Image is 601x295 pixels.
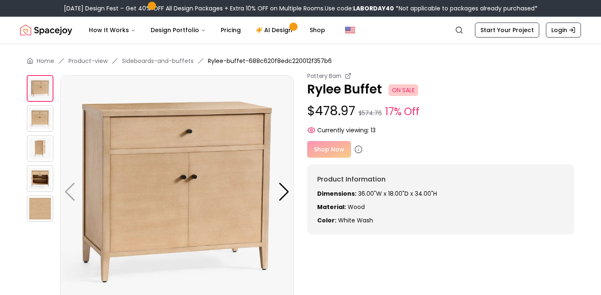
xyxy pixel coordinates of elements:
img: United States [345,25,355,35]
img: https://storage.googleapis.com/spacejoy-main/assets/688c620f8edc220012f357b6/product_1_di5gjlm6n77e [27,105,53,132]
span: Use code: [325,4,394,13]
img: Spacejoy Logo [20,22,72,38]
h6: Product Information [317,174,564,184]
nav: Main [82,22,332,38]
p: Rylee Buffet [307,82,574,97]
a: AI Design [249,22,301,38]
nav: breadcrumb [27,57,574,65]
span: *Not applicable to packages already purchased* [394,4,538,13]
strong: Material: [317,203,346,211]
button: Design Portfolio [144,22,212,38]
nav: Global [20,17,581,43]
small: $574.76 [359,109,382,117]
span: 13 [371,126,376,134]
a: Shop [303,22,332,38]
span: Wood [348,203,365,211]
a: Login [546,23,581,38]
a: Product-view [68,57,108,65]
span: Currently viewing: [317,126,369,134]
div: [DATE] Design Fest – Get 40% OFF All Design Packages + Extra 10% OFF on Multiple Rooms. [64,4,538,13]
span: white wash [338,216,373,224]
a: Spacejoy [20,22,72,38]
img: https://storage.googleapis.com/spacejoy-main/assets/688c620f8edc220012f357b6/product_4_7a1ipemgnog5 [27,195,53,222]
small: Pottery Barn [307,72,341,80]
img: https://storage.googleapis.com/spacejoy-main/assets/688c620f8edc220012f357b6/product_3_hacollpihfoc [27,165,53,192]
img: https://storage.googleapis.com/spacejoy-main/assets/688c620f8edc220012f357b6/product_2_2jj6909jed6 [27,135,53,162]
strong: Dimensions: [317,189,356,198]
a: Pricing [214,22,247,38]
strong: Color: [317,216,336,224]
span: Rylee-buffet-688c620f8edc220012f357b6 [208,57,332,65]
span: ON SALE [389,84,418,96]
a: Start Your Project [475,23,539,38]
b: LABORDAY40 [353,4,394,13]
small: 17% Off [385,104,419,119]
button: How It Works [82,22,142,38]
p: 36.00"W x 18.00"D x 34.00"H [317,189,564,198]
a: Sideboards-and-buffets [122,57,194,65]
p: $478.97 [307,103,574,119]
img: https://storage.googleapis.com/spacejoy-main/assets/688c620f8edc220012f357b6/product_0_96511c63jja [27,75,53,102]
a: Home [37,57,54,65]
